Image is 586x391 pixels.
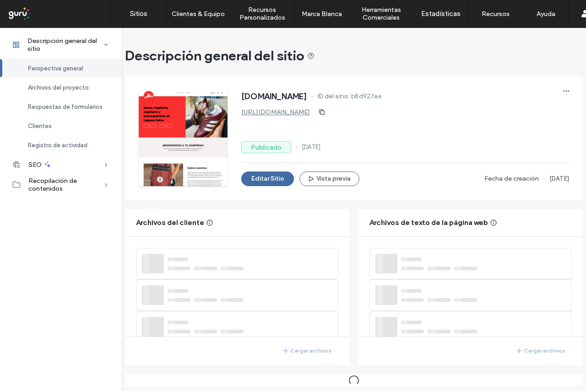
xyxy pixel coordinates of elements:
[27,37,103,53] span: Descripción general del sitio
[20,6,45,15] span: Ayuda
[28,142,87,149] span: Registro de actividad
[125,47,315,65] span: Descripción general del sitio
[28,177,103,193] span: Recopilación de contenidos
[482,10,510,18] label: Recursos
[302,10,342,18] label: Marca Blanca
[484,174,539,184] span: Fecha de creación
[537,10,555,18] label: Ayuda
[318,92,350,101] span: ID del sitio:
[351,92,381,101] span: b8d927ae
[549,174,569,183] span: [DATE]
[299,171,359,186] button: Vista previa
[302,143,320,152] span: [DATE]
[369,218,488,228] span: Archivos de texto de la página web
[130,10,147,18] label: Sitios
[349,6,413,21] label: Herramientas Comerciales
[241,141,291,153] label: Publicado
[28,123,52,129] span: Clientes
[172,10,225,18] label: Clientes & Equipo
[28,103,103,110] span: Respuestas de formularios
[241,171,294,186] button: Editar Sitio
[28,84,89,91] span: Archivos del proyecto
[28,65,83,72] span: Perspectiva general
[241,92,307,101] span: [DOMAIN_NAME]
[421,10,461,18] label: Estadísticas
[136,218,204,228] span: Archivos del cliente
[28,161,42,169] span: SEO
[241,108,310,116] a: [URL][DOMAIN_NAME]
[230,6,294,21] label: Recursos Personalizados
